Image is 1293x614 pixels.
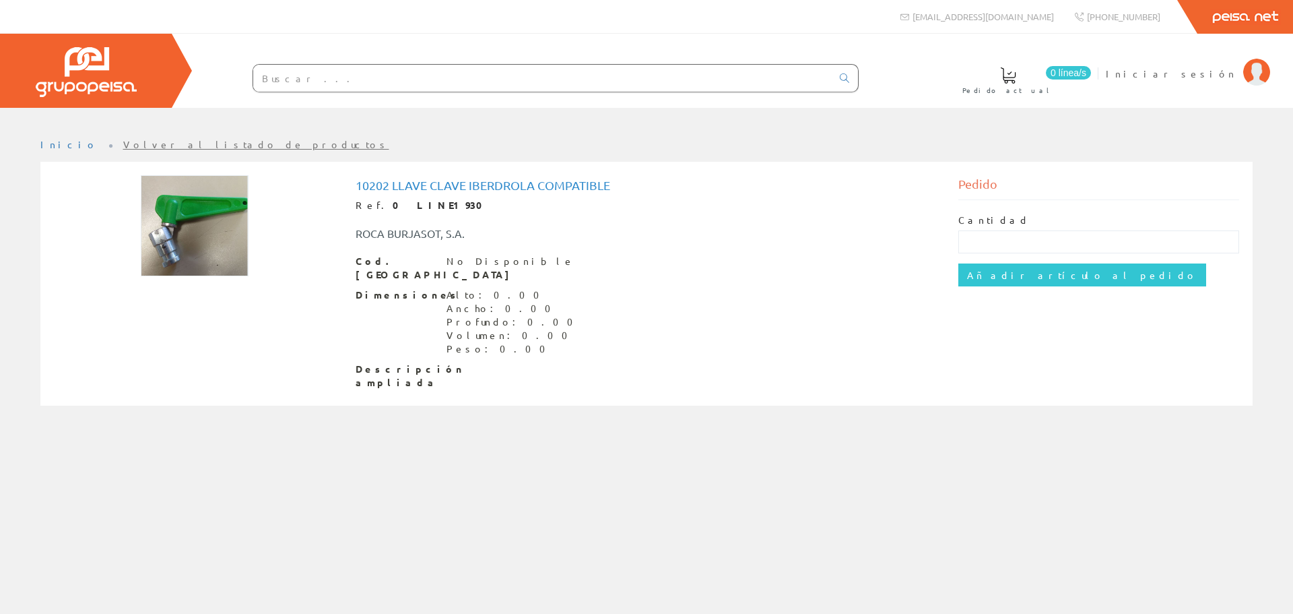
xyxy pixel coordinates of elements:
div: No Disponible [446,255,574,268]
strong: 0 LINE1930 [393,199,492,211]
span: Dimensiones [356,288,436,302]
div: Alto: 0.00 [446,288,581,302]
div: Ancho: 0.00 [446,302,581,315]
img: Foto artículo 10202 Llave Clave Iberdrola Compatible (160.40925266904x150) [141,175,248,276]
span: [EMAIL_ADDRESS][DOMAIN_NAME] [913,11,1054,22]
a: Volver al listado de productos [123,138,389,150]
a: Iniciar sesión [1106,56,1270,69]
div: Pedido [958,175,1240,200]
span: [PHONE_NUMBER] [1087,11,1160,22]
span: Descripción ampliada [356,363,436,390]
a: Inicio [40,138,98,150]
div: Ref. [356,199,938,212]
div: ROCA BURJASOT, S.A. [345,226,697,241]
h1: 10202 Llave Clave Iberdrola Compatible [356,179,938,192]
span: 0 línea/s [1046,66,1091,80]
span: Cod. [GEOGRAPHIC_DATA] [356,255,436,282]
label: Cantidad [958,214,1030,227]
div: Volumen: 0.00 [446,329,581,342]
span: Pedido actual [962,84,1054,97]
input: Buscar ... [253,65,832,92]
img: Grupo Peisa [36,47,137,97]
div: Peso: 0.00 [446,342,581,356]
input: Añadir artículo al pedido [958,264,1206,286]
span: Iniciar sesión [1106,67,1236,80]
div: Profundo: 0.00 [446,315,581,329]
